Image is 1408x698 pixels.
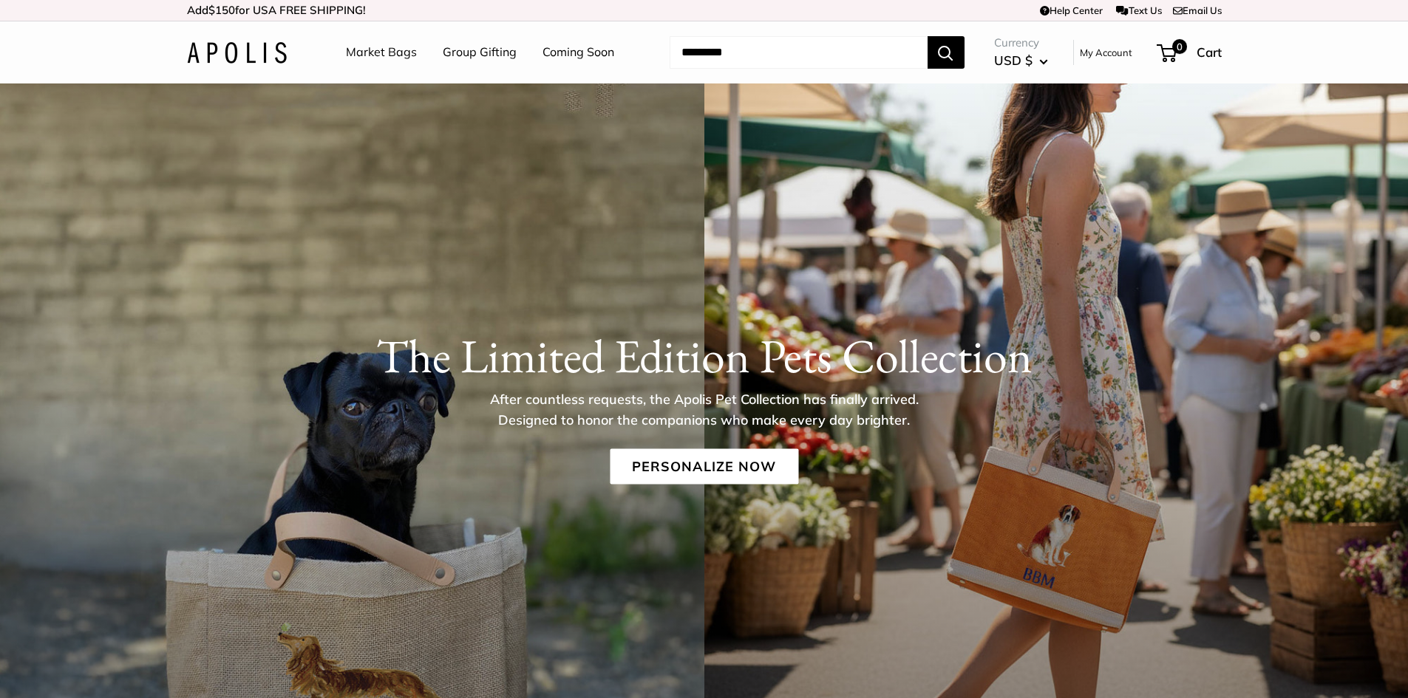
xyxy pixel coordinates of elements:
[346,41,417,64] a: Market Bags
[1173,4,1222,16] a: Email Us
[187,42,287,64] img: Apolis
[1171,39,1186,54] span: 0
[443,41,517,64] a: Group Gifting
[928,36,965,69] button: Search
[994,32,1048,53] span: Currency
[187,327,1222,383] h1: The Limited Edition Pets Collection
[464,389,945,430] p: After countless requests, the Apolis Pet Collection has finally arrived. Designed to honor the co...
[994,52,1033,68] span: USD $
[1116,4,1161,16] a: Text Us
[208,3,235,17] span: $150
[1158,41,1222,64] a: 0 Cart
[1080,44,1132,61] a: My Account
[610,448,798,484] a: Personalize Now
[994,49,1048,72] button: USD $
[670,36,928,69] input: Search...
[1197,44,1222,60] span: Cart
[543,41,614,64] a: Coming Soon
[1040,4,1103,16] a: Help Center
